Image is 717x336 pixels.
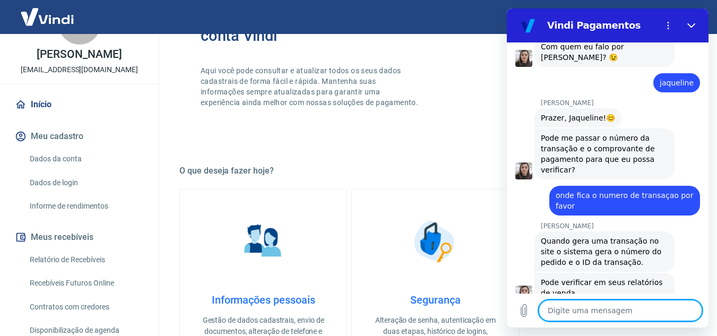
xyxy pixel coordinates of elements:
h5: O que deseja fazer hoje? [179,166,692,176]
button: Meus recebíveis [13,226,146,249]
p: [EMAIL_ADDRESS][DOMAIN_NAME] [21,64,138,75]
button: Sair [666,7,704,27]
h4: Informações pessoais [197,294,330,306]
a: Início [13,93,146,116]
h2: Bem-vindo(a) ao gerenciador de conta Vindi [201,10,436,44]
a: Informe de rendimentos [25,195,146,217]
img: Informações pessoais [237,215,290,268]
button: Meu cadastro [13,125,146,148]
p: Aqui você pode consultar e atualizar todos os seus dados cadastrais de forma fácil e rápida. Mant... [201,65,420,108]
a: Dados da conta [25,148,146,170]
h4: Segurança [369,294,502,306]
a: Contratos com credores [25,296,146,318]
p: [PERSON_NAME] [37,49,122,60]
iframe: Janela de mensagens [507,8,709,328]
img: Segurança [409,215,462,268]
a: Recebíveis Futuros Online [25,272,146,294]
a: Dados de login [25,172,146,194]
a: Relatório de Recebíveis [25,249,146,271]
img: Vindi [13,1,82,33]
